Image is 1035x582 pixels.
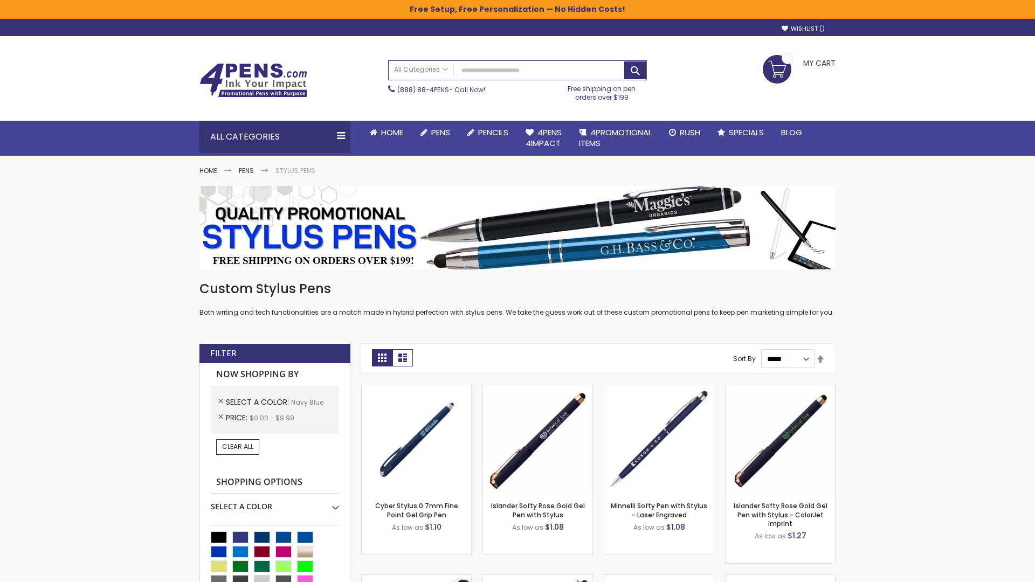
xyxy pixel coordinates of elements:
span: 4PROMOTIONAL ITEMS [579,127,652,149]
a: Specials [709,121,772,144]
span: Navy Blue [291,398,323,407]
span: 4Pens 4impact [526,127,562,149]
a: Clear All [216,439,259,454]
a: Islander Softy Rose Gold Gel Pen with Stylus - ColorJet Imprint-Navy Blue [726,384,835,393]
span: As low as [392,523,423,532]
a: Rush [660,121,709,144]
span: As low as [755,531,786,541]
a: All Categories [389,61,453,79]
img: 4Pens Custom Pens and Promotional Products [199,63,307,98]
div: Free shipping on pen orders over $199 [557,80,647,102]
a: Pens [239,166,254,175]
span: $0.00 - $9.99 [250,413,294,422]
a: Islander Softy Rose Gold Gel Pen with Stylus - ColorJet Imprint [734,501,827,528]
h1: Custom Stylus Pens [199,280,836,297]
label: Sort By [733,354,756,363]
a: Minnelli Softy Pen with Stylus - Laser Engraved-Navy Blue [604,384,714,393]
img: Minnelli Softy Pen with Stylus - Laser Engraved-Navy Blue [604,384,714,494]
a: 4PROMOTIONALITEMS [570,121,660,156]
a: (888) 88-4PENS [397,85,449,94]
img: Cyber Stylus 0.7mm Fine Point Gel Grip Pen-Navy Blue [362,384,471,494]
span: As low as [512,523,543,532]
span: Home [381,127,403,138]
a: Home [361,121,412,144]
span: All Categories [394,65,448,74]
a: Minnelli Softy Pen with Stylus - Laser Engraved [611,501,707,519]
span: $1.10 [425,522,441,532]
span: $1.27 [788,530,806,541]
strong: Shopping Options [211,471,339,494]
span: Blog [781,127,802,138]
span: Clear All [222,442,253,451]
strong: Filter [210,348,237,359]
strong: Now Shopping by [211,363,339,386]
a: Cyber Stylus 0.7mm Fine Point Gel Grip Pen-Navy Blue [362,384,471,393]
a: Home [199,166,217,175]
img: Stylus Pens [199,186,836,269]
span: Select A Color [226,397,291,407]
img: Islander Softy Rose Gold Gel Pen with Stylus - ColorJet Imprint-Navy Blue [726,384,835,494]
span: Pens [431,127,450,138]
a: Islander Softy Rose Gold Gel Pen with Stylus-Navy Blue [483,384,592,393]
span: $1.08 [545,522,564,532]
strong: Stylus Pens [275,166,315,175]
a: Pens [412,121,459,144]
div: All Categories [199,121,350,153]
a: Pencils [459,121,517,144]
span: Pencils [478,127,508,138]
div: Select A Color [211,494,339,512]
div: Both writing and tech functionalities are a match made in hybrid perfection with stylus pens. We ... [199,280,836,317]
a: Wishlist [782,25,825,33]
span: Rush [680,127,700,138]
a: Blog [772,121,811,144]
span: - Call Now! [397,85,485,94]
span: Price [226,412,250,423]
span: Specials [729,127,764,138]
img: Islander Softy Rose Gold Gel Pen with Stylus-Navy Blue [483,384,592,494]
span: As low as [633,523,665,532]
a: Islander Softy Rose Gold Gel Pen with Stylus [491,501,585,519]
strong: Grid [372,349,392,366]
a: 4Pens4impact [517,121,570,156]
a: Cyber Stylus 0.7mm Fine Point Gel Grip Pen [375,501,458,519]
span: $1.08 [666,522,685,532]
